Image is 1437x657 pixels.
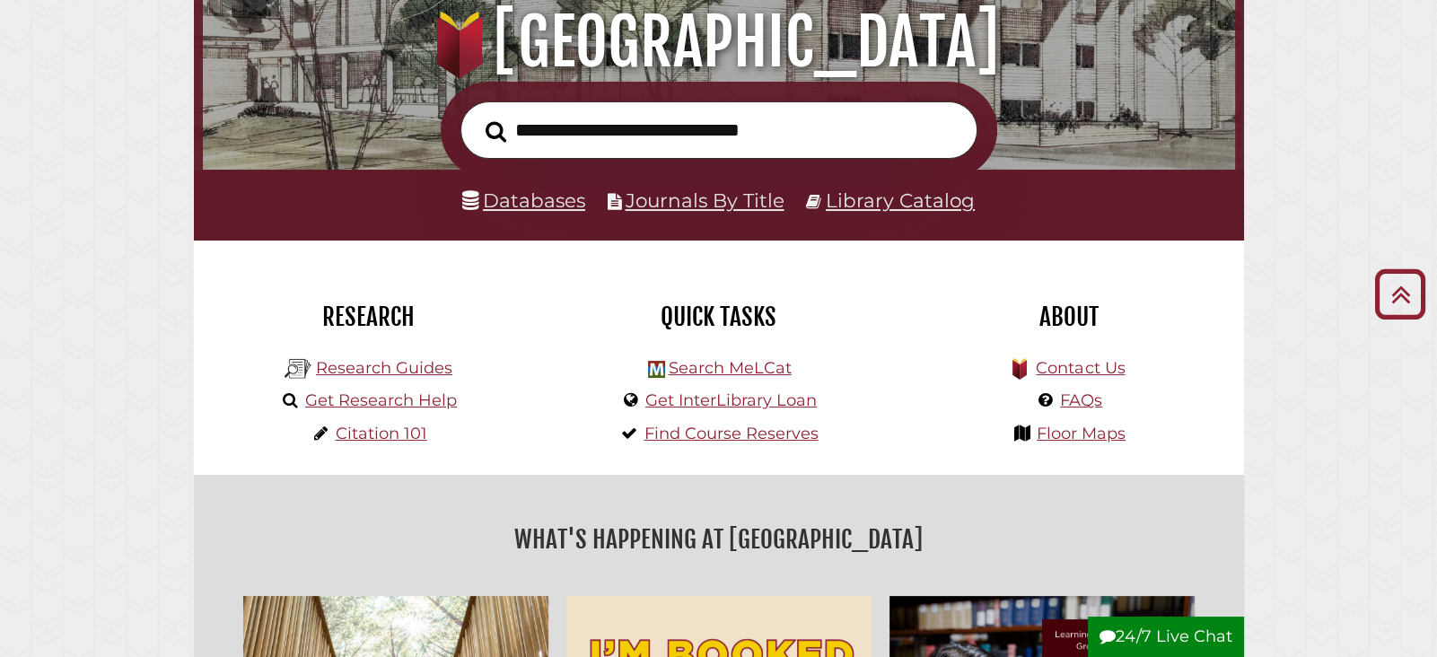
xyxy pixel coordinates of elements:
[336,424,427,443] a: Citation 101
[1368,279,1433,309] a: Back to Top
[645,390,817,410] a: Get InterLibrary Loan
[907,302,1231,332] h2: About
[1036,358,1125,378] a: Contact Us
[316,358,452,378] a: Research Guides
[1060,390,1102,410] a: FAQs
[486,120,506,143] i: Search
[207,302,530,332] h2: Research
[557,302,881,332] h2: Quick Tasks
[644,424,819,443] a: Find Course Reserves
[305,390,457,410] a: Get Research Help
[648,361,665,378] img: Hekman Library Logo
[285,355,311,382] img: Hekman Library Logo
[462,188,585,212] a: Databases
[207,519,1231,560] h2: What's Happening at [GEOGRAPHIC_DATA]
[668,358,791,378] a: Search MeLCat
[626,188,784,212] a: Journals By Title
[1037,424,1126,443] a: Floor Maps
[224,3,1214,82] h1: [GEOGRAPHIC_DATA]
[826,188,975,212] a: Library Catalog
[477,116,515,148] button: Search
